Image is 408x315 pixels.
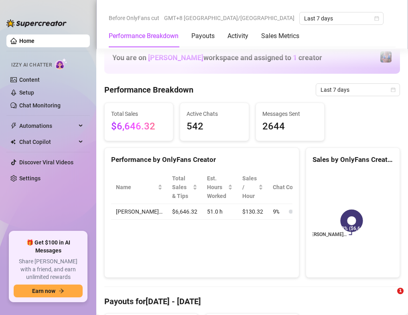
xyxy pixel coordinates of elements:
[19,119,76,132] span: Automations
[111,171,167,204] th: Name
[148,53,203,62] span: [PERSON_NAME]
[14,258,83,281] span: Share [PERSON_NAME] with a friend, and earn unlimited rewards
[273,183,325,192] span: Chat Conversion
[261,31,299,41] div: Sales Metrics
[19,175,41,182] a: Settings
[397,288,404,294] span: 1
[268,171,336,204] th: Chat Conversion
[304,12,379,24] span: Last 7 days
[321,84,395,96] span: Last 7 days
[242,174,257,200] span: Sales / Hour
[14,285,83,297] button: Earn nowarrow-right
[237,204,268,220] td: $130.32
[19,102,61,109] a: Chat Monitoring
[14,239,83,254] span: 🎁 Get $100 in AI Messages
[167,204,202,220] td: $6,646.32
[381,288,400,307] iframe: Intercom live chat
[19,77,40,83] a: Content
[380,51,392,63] img: Jaylie
[191,31,215,41] div: Payouts
[273,207,286,216] span: 9 %
[19,159,73,166] a: Discover Viral Videos
[262,119,318,134] span: 2644
[109,31,179,41] div: Performance Breakdown
[32,288,55,294] span: Earn now
[164,12,294,24] span: GMT+8 [GEOGRAPHIC_DATA]/[GEOGRAPHIC_DATA]
[10,123,17,129] span: thunderbolt
[111,204,167,220] td: [PERSON_NAME]…
[374,16,379,21] span: calendar
[111,109,166,118] span: Total Sales
[19,89,34,96] a: Setup
[313,154,393,165] div: Sales by OnlyFans Creator
[19,135,76,148] span: Chat Copilot
[111,154,292,165] div: Performance by OnlyFans Creator
[262,109,318,118] span: Messages Sent
[112,53,322,62] h1: You are on workspace and assigned to creator
[111,119,166,134] span: $6,646.32
[116,183,156,192] span: Name
[104,84,193,95] h4: Performance Breakdown
[6,19,67,27] img: logo-BBDzfeDw.svg
[109,12,159,24] span: Before OnlyFans cut
[10,139,16,145] img: Chat Copilot
[19,38,35,44] a: Home
[391,87,396,92] span: calendar
[172,174,191,200] span: Total Sales & Tips
[59,288,64,294] span: arrow-right
[167,171,202,204] th: Total Sales & Tips
[11,61,52,69] span: Izzy AI Chatter
[237,171,268,204] th: Sales / Hour
[207,174,226,200] div: Est. Hours Worked
[55,58,67,70] img: AI Chatter
[307,232,347,238] text: [PERSON_NAME]…
[293,53,297,62] span: 1
[227,31,248,41] div: Activity
[202,204,237,220] td: 51.0 h
[104,296,400,307] h4: Payouts for [DATE] - [DATE]
[187,119,242,134] span: 542
[187,109,242,118] span: Active Chats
